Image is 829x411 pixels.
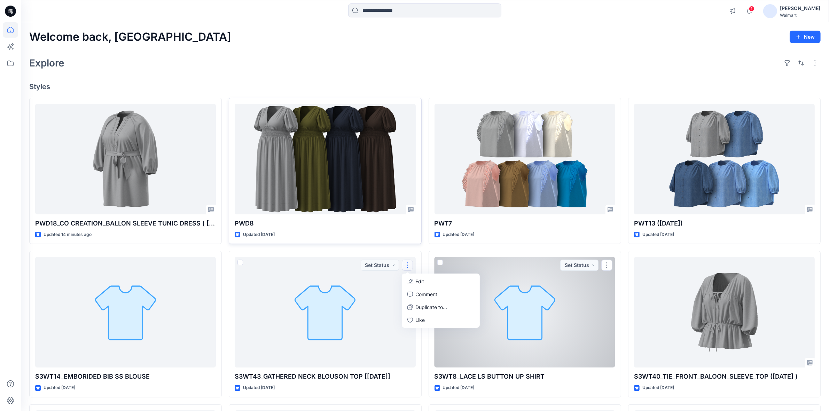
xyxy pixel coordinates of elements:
[235,104,415,214] a: PWD8
[29,31,231,44] h2: Welcome back, [GEOGRAPHIC_DATA]
[634,257,815,367] a: S3WT40_TIE_FRONT_BALOON_SLEEVE_TOP (15-09-2025 )
[749,6,754,11] span: 1
[443,231,475,238] p: Updated [DATE]
[235,257,415,367] a: S3WT43_GATHERED NECK BLOUSON TOP [15-09-25]
[35,219,216,228] p: PWD18_CO CREATION_BALLON SLEEVE TUNIC DRESS ( [DATE])
[44,231,92,238] p: Updated 14 minutes ago
[642,231,674,238] p: Updated [DATE]
[780,13,820,18] div: Walmart
[763,4,777,18] img: avatar
[435,372,615,381] p: S3WT8_LACE LS BUTTON UP SHIRT
[634,219,815,228] p: PWT13 ([DATE])
[634,372,815,381] p: S3WT40_TIE_FRONT_BALOON_SLEEVE_TOP ([DATE] )
[35,257,216,367] a: S3WT14_EMBORIDED BIB SS BLOUSE
[443,384,475,392] p: Updated [DATE]
[780,4,820,13] div: [PERSON_NAME]
[44,384,75,392] p: Updated [DATE]
[790,31,821,43] button: New
[35,104,216,214] a: PWD18_CO CREATION_BALLON SLEEVE TUNIC DRESS ( 16-09-2025)
[416,278,424,285] p: Edit
[435,219,615,228] p: PWT7
[243,231,275,238] p: Updated [DATE]
[403,275,478,288] a: Edit
[235,372,415,381] p: S3WT43_GATHERED NECK BLOUSON TOP [[DATE]]
[642,384,674,392] p: Updated [DATE]
[634,104,815,214] a: PWT13 (15-09-25)
[435,257,615,367] a: S3WT8_LACE LS BUTTON UP SHIRT
[35,372,216,381] p: S3WT14_EMBORIDED BIB SS BLOUSE
[435,104,615,214] a: PWT7
[243,384,275,392] p: Updated [DATE]
[29,57,64,69] h2: Explore
[29,82,821,91] h4: Styles
[416,291,438,298] p: Comment
[416,303,447,311] p: Duplicate to...
[416,316,425,324] p: Like
[235,219,415,228] p: PWD8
